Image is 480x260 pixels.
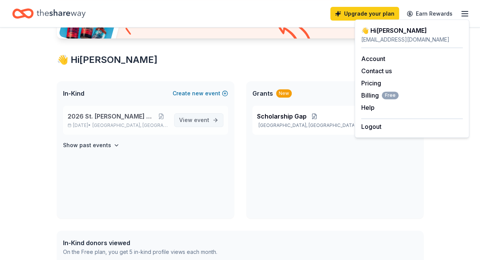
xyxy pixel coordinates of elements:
[361,91,399,100] span: Billing
[257,122,354,128] p: [GEOGRAPHIC_DATA], [GEOGRAPHIC_DATA]
[361,35,463,44] div: [EMAIL_ADDRESS][DOMAIN_NAME]
[63,247,217,257] div: On the Free plan, you get 5 in-kind profile views each month.
[361,79,381,87] a: Pricing
[361,66,392,75] button: Contact us
[361,26,463,35] div: 👋 Hi [PERSON_NAME]
[12,5,86,22] a: Home
[402,7,457,21] a: Earn Rewards
[361,55,385,63] a: Account
[192,89,204,98] span: new
[63,89,84,98] span: In-Kind
[194,117,209,123] span: event
[252,89,273,98] span: Grants
[63,141,111,150] h4: Show past events
[330,7,399,21] a: Upgrade your plan
[57,54,423,66] div: 👋 Hi [PERSON_NAME]
[179,116,209,125] span: View
[274,16,312,44] img: Curvy arrow
[257,112,307,121] span: Scholarship Gap
[68,112,155,121] span: 2026 St. [PERSON_NAME] Auction
[92,122,168,128] span: [GEOGRAPHIC_DATA], [GEOGRAPHIC_DATA]
[174,113,223,127] a: View event
[361,91,399,100] button: BillingFree
[361,122,381,131] button: Logout
[361,103,375,112] button: Help
[173,89,228,98] button: Createnewevent
[276,89,292,98] div: New
[63,238,217,247] div: In-Kind donors viewed
[68,122,168,128] p: [DATE] •
[63,141,120,150] button: Show past events
[382,91,399,99] span: Free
